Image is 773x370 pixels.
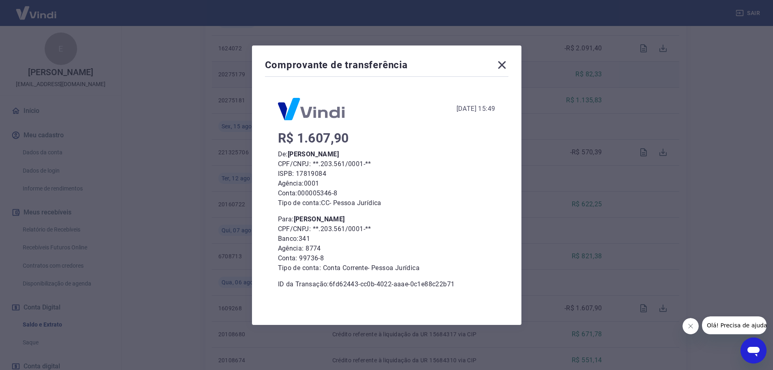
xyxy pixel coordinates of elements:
[278,244,495,253] p: Agência: 8774
[683,318,699,334] iframe: Fechar mensagem
[278,188,495,198] p: Conta: 000005346-8
[278,263,495,273] p: Tipo de conta: Conta Corrente - Pessoa Jurídica
[288,150,339,158] b: [PERSON_NAME]
[278,130,349,146] span: R$ 1.607,90
[278,159,495,169] p: CPF/CNPJ: **.203.561/0001-**
[741,338,767,364] iframe: Botão para abrir a janela de mensagens
[278,214,495,224] p: Para:
[265,58,508,75] div: Comprovante de transferência
[278,179,495,188] p: Agência: 0001
[278,98,345,120] img: Logo
[702,316,767,334] iframe: Mensagem da empresa
[278,198,495,208] p: Tipo de conta: CC - Pessoa Jurídica
[278,234,495,244] p: Banco: 341
[278,253,495,263] p: Conta: 99736-8
[5,6,68,12] span: Olá! Precisa de ajuda?
[278,169,495,179] p: ISPB: 17819084
[294,215,345,223] b: [PERSON_NAME]
[278,149,495,159] p: De:
[456,104,495,114] div: [DATE] 15:49
[278,279,495,289] p: ID da Transação: 6fd62443-cc0b-4022-aaae-0c1e88c22b71
[278,224,495,234] p: CPF/CNPJ: **.203.561/0001-**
